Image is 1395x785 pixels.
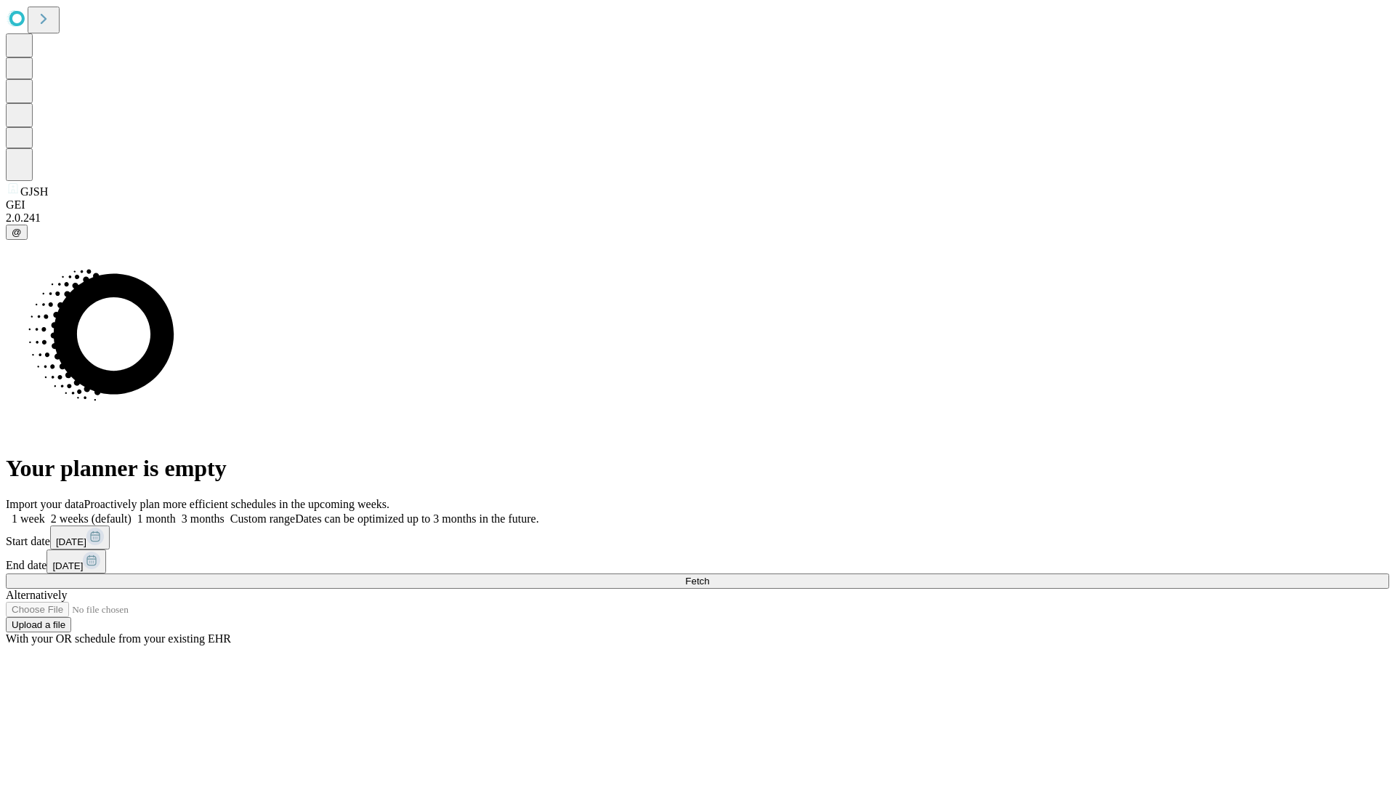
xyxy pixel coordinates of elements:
span: [DATE] [52,560,83,571]
button: Upload a file [6,617,71,632]
h1: Your planner is empty [6,455,1389,482]
span: Alternatively [6,589,67,601]
div: 2.0.241 [6,212,1389,225]
span: Import your data [6,498,84,510]
div: Start date [6,526,1389,549]
span: Fetch [685,576,709,587]
span: [DATE] [56,536,86,547]
span: 1 week [12,512,45,525]
button: [DATE] [46,549,106,573]
span: Dates can be optimized up to 3 months in the future. [295,512,538,525]
div: End date [6,549,1389,573]
span: GJSH [20,185,48,198]
span: Custom range [230,512,295,525]
span: 1 month [137,512,176,525]
span: Proactively plan more efficient schedules in the upcoming weeks. [84,498,389,510]
button: Fetch [6,573,1389,589]
span: 3 months [182,512,225,525]
span: With your OR schedule from your existing EHR [6,632,231,645]
span: @ [12,227,22,238]
button: [DATE] [50,526,110,549]
div: GEI [6,198,1389,212]
span: 2 weeks (default) [51,512,132,525]
button: @ [6,225,28,240]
